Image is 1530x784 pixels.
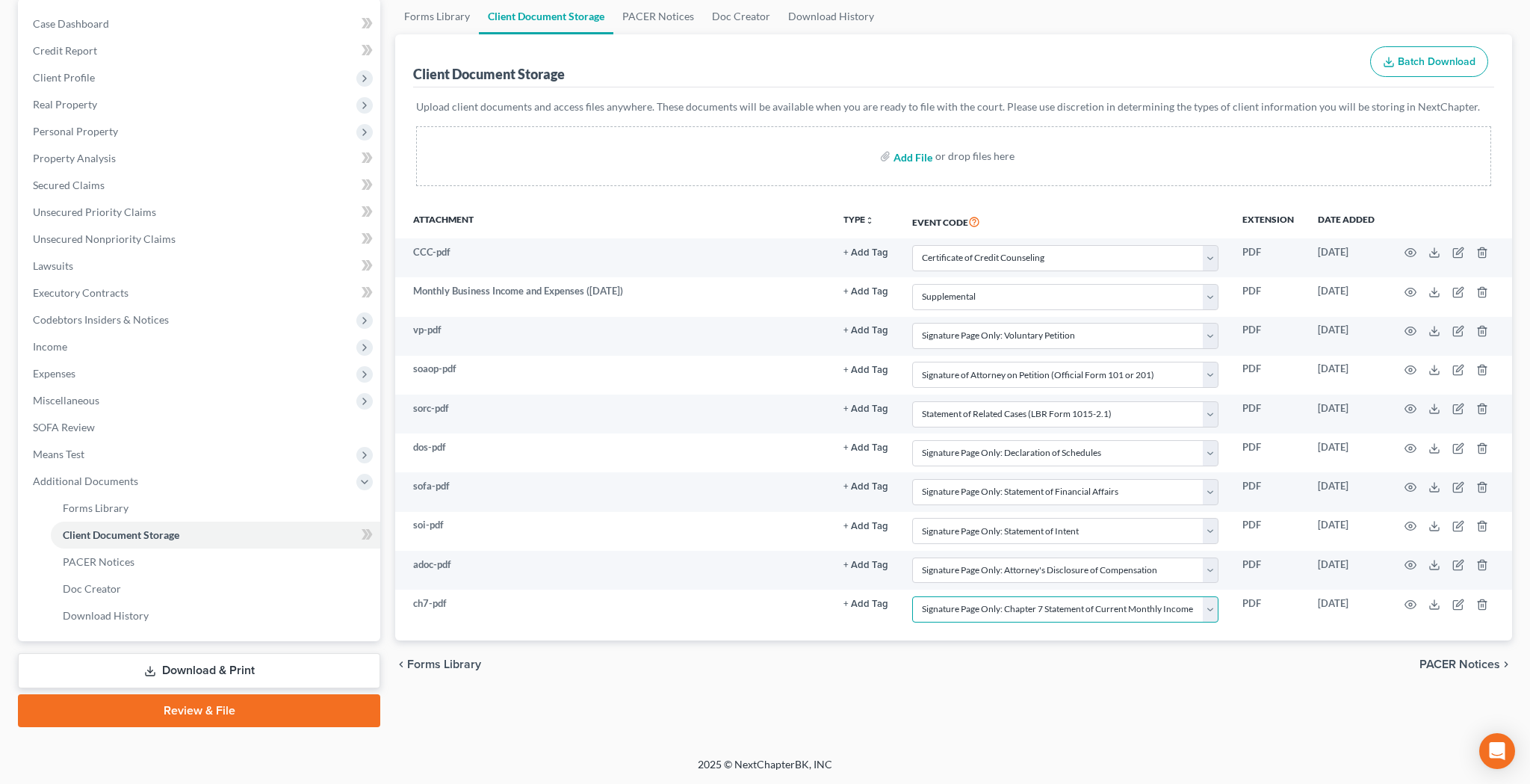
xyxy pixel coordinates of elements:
th: Attachment [395,204,831,238]
td: soi-pdf [395,512,831,551]
span: Additional Documents [33,475,138,487]
a: + Add Tag [843,479,888,493]
i: unfold_more [865,216,874,225]
td: [DATE] [1306,472,1387,511]
span: Income [33,340,67,353]
td: PDF [1230,551,1306,590]
span: Property Analysis [33,152,116,164]
a: + Add Tag [843,323,888,337]
span: Expenses [33,367,75,380]
a: + Add Tag [843,245,888,259]
span: Means Test [33,448,84,460]
span: Forms Library [63,501,128,514]
td: [DATE] [1306,590,1387,629]
span: Credit Report [33,44,97,57]
button: + Add Tag [843,365,888,375]
td: PDF [1230,317,1306,356]
td: [DATE] [1306,551,1387,590]
a: SOFA Review [21,414,380,441]
div: 2025 © NextChapterBK, INC [339,757,1191,784]
td: [DATE] [1306,512,1387,551]
button: + Add Tag [843,599,888,609]
th: Extension [1230,204,1306,238]
a: Download History [51,602,380,629]
a: Lawsuits [21,253,380,280]
td: PDF [1230,433,1306,472]
a: Executory Contracts [21,280,380,306]
td: PDF [1230,277,1306,316]
p: Upload client documents and access files anywhere. These documents will be available when you are... [416,99,1491,114]
a: Case Dashboard [21,10,380,37]
a: + Add Tag [843,284,888,298]
span: Client Profile [33,71,95,84]
td: adoc-pdf [395,551,831,590]
a: + Add Tag [843,440,888,454]
td: soaop-pdf [395,356,831,395]
span: Unsecured Nonpriority Claims [33,232,176,245]
button: + Add Tag [843,248,888,258]
span: Client Document Storage [63,528,179,541]
a: + Add Tag [843,401,888,416]
span: Secured Claims [33,179,105,191]
button: + Add Tag [843,443,888,453]
span: Executory Contracts [33,286,128,299]
a: Property Analysis [21,145,380,172]
a: Credit Report [21,37,380,64]
button: + Add Tag [843,326,888,336]
td: PDF [1230,395,1306,433]
button: + Add Tag [843,287,888,297]
a: Download & Print [18,653,380,688]
td: vp-pdf [395,317,831,356]
td: [DATE] [1306,395,1387,433]
td: [DATE] [1306,317,1387,356]
div: Open Intercom Messenger [1479,733,1515,769]
span: Download History [63,609,149,622]
span: Forms Library [407,658,481,670]
td: [DATE] [1306,356,1387,395]
a: Unsecured Nonpriority Claims [21,226,380,253]
span: Personal Property [33,125,118,138]
a: + Add Tag [843,518,888,532]
td: PDF [1230,356,1306,395]
button: TYPEunfold_more [843,215,874,225]
th: Date added [1306,204,1387,238]
span: Lawsuits [33,259,73,272]
td: [DATE] [1306,238,1387,277]
button: chevron_left Forms Library [395,658,481,670]
div: or drop files here [935,149,1015,164]
td: [DATE] [1306,277,1387,316]
td: sofa-pdf [395,472,831,511]
td: ch7-pdf [395,590,831,629]
span: Doc Creator [63,582,121,595]
span: Miscellaneous [33,394,99,407]
div: Client Document Storage [413,65,565,83]
a: Review & File [18,694,380,727]
i: chevron_right [1500,658,1512,670]
td: PDF [1230,472,1306,511]
span: Unsecured Priority Claims [33,206,156,218]
td: [DATE] [1306,433,1387,472]
span: SOFA Review [33,421,95,433]
button: + Add Tag [843,404,888,414]
td: dos-pdf [395,433,831,472]
span: Case Dashboard [33,17,109,30]
a: Doc Creator [51,575,380,602]
td: PDF [1230,512,1306,551]
button: + Add Tag [843,522,888,531]
td: PDF [1230,590,1306,629]
a: + Add Tag [843,362,888,376]
td: PDF [1230,238,1306,277]
button: Batch Download [1370,46,1488,78]
a: Secured Claims [21,172,380,199]
span: Codebtors Insiders & Notices [33,313,169,326]
td: CCC-pdf [395,238,831,277]
button: + Add Tag [843,482,888,492]
button: + Add Tag [843,561,888,570]
a: + Add Tag [843,596,888,611]
span: Real Property [33,98,97,111]
a: + Add Tag [843,558,888,572]
td: sorc-pdf [395,395,831,433]
a: Unsecured Priority Claims [21,199,380,226]
td: Monthly Business Income and Expenses ([DATE]) [395,277,831,316]
a: Forms Library [51,495,380,522]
